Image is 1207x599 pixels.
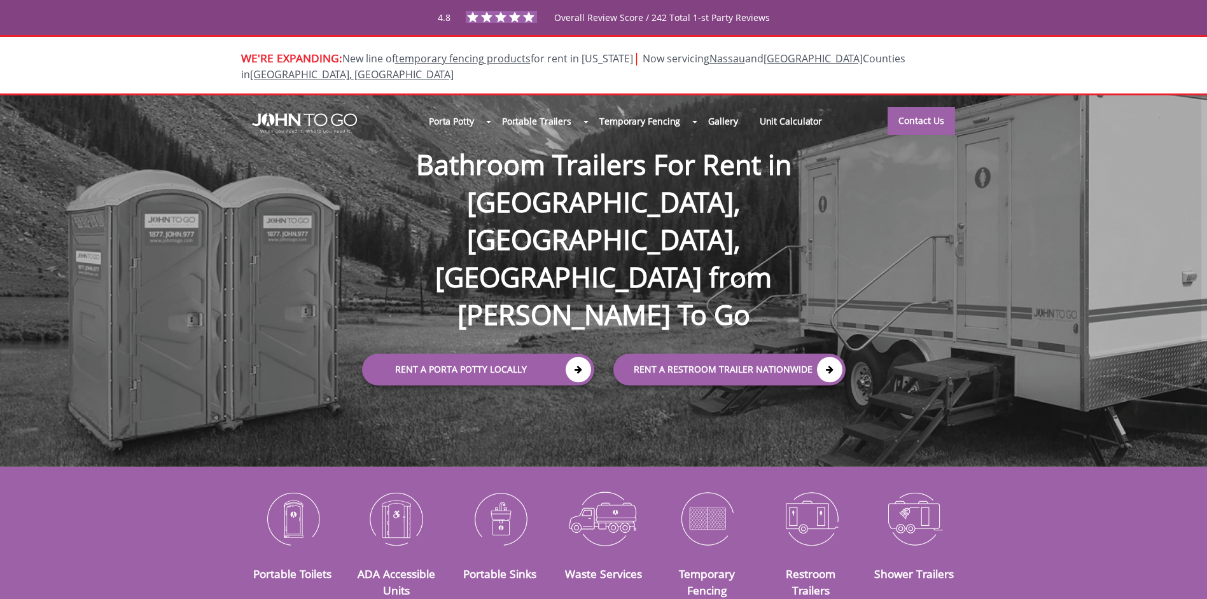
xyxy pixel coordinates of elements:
[253,566,331,581] a: Portable Toilets
[349,105,858,334] h1: Bathroom Trailers For Rent in [GEOGRAPHIC_DATA], [GEOGRAPHIC_DATA], [GEOGRAPHIC_DATA] from [PERSO...
[491,107,582,135] a: Portable Trailers
[418,107,485,135] a: Porta Potty
[241,52,905,81] span: Now servicing and Counties in
[633,49,640,66] span: |
[888,107,955,135] a: Contact Us
[251,485,335,551] img: Portable-Toilets-icon_N.png
[665,485,750,551] img: Temporary-Fencing-cion_N.png
[749,107,834,135] a: Unit Calculator
[241,52,905,81] span: New line of for rent in [US_STATE]
[786,566,835,598] a: Restroom Trailers
[589,107,691,135] a: Temporary Fencing
[769,485,853,551] img: Restroom-Trailers-icon_N.png
[679,566,735,598] a: Temporary Fencing
[252,113,357,134] img: JOHN to go
[250,67,454,81] a: [GEOGRAPHIC_DATA], [GEOGRAPHIC_DATA]
[561,485,646,551] img: Waste-Services-icon_N.png
[463,566,536,581] a: Portable Sinks
[709,52,745,65] a: Nassau
[241,50,342,65] span: WE'RE EXPANDING:
[872,485,957,551] img: Shower-Trailers-icon_N.png
[697,107,748,135] a: Gallery
[613,354,846,386] a: rent a RESTROOM TRAILER Nationwide
[438,11,450,24] span: 4.8
[554,11,770,49] span: Overall Review Score / 242 Total 1-st Party Reviews
[457,485,542,551] img: Portable-Sinks-icon_N.png
[565,566,642,581] a: Waste Services
[358,566,435,598] a: ADA Accessible Units
[362,354,594,386] a: Rent a Porta Potty Locally
[764,52,863,65] a: [GEOGRAPHIC_DATA]
[354,485,438,551] img: ADA-Accessible-Units-icon_N.png
[395,52,531,65] a: temporary fencing products
[874,566,954,581] a: Shower Trailers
